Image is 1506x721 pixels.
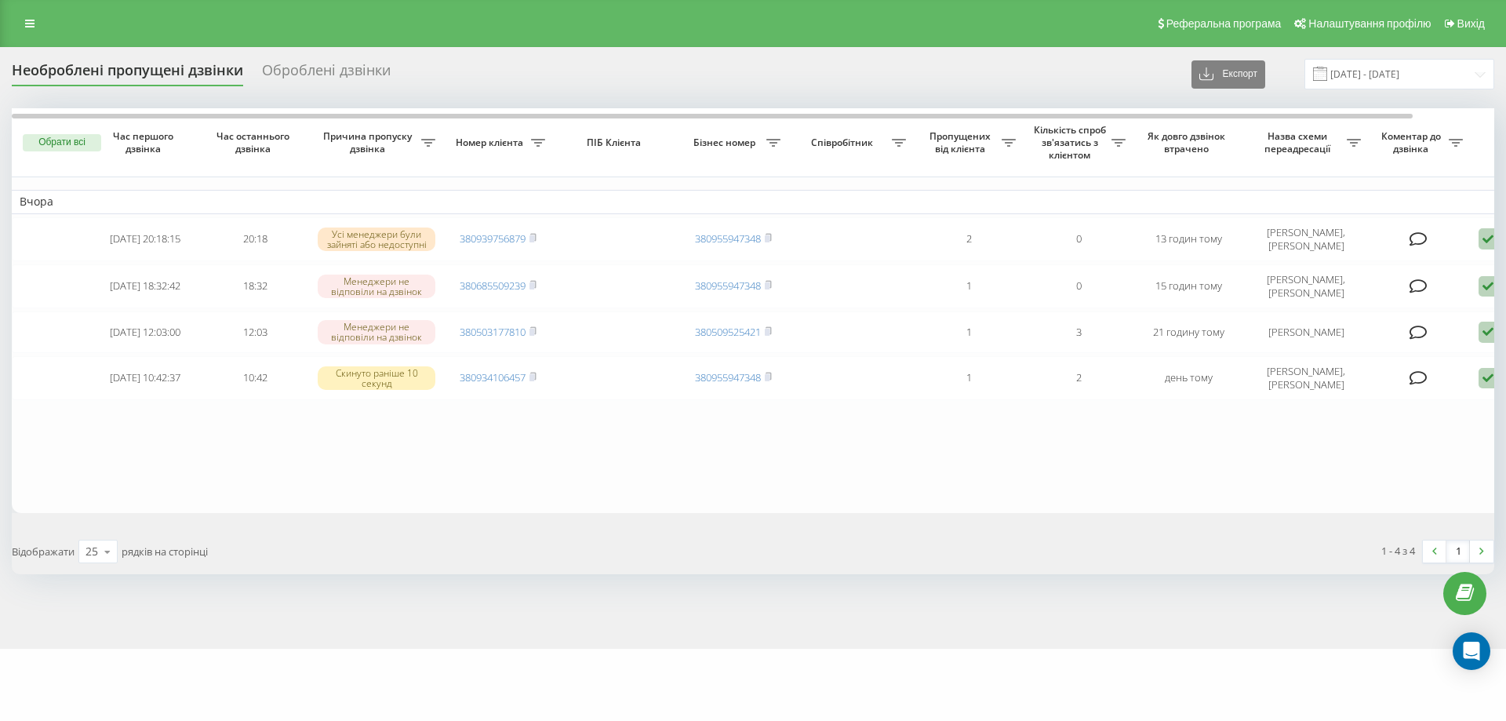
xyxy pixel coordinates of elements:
[1377,130,1449,155] span: Коментар до дзвінка
[200,356,310,400] td: 10:42
[686,137,766,149] span: Бізнес номер
[914,311,1024,353] td: 1
[914,356,1024,400] td: 1
[318,275,435,298] div: Менеджери не відповіли на дзвінок
[695,279,761,293] a: 380955947348
[213,130,297,155] span: Час останнього дзвінка
[262,62,391,86] div: Оброблені дзвінки
[1133,264,1243,308] td: 15 годин тому
[1381,543,1415,559] div: 1 - 4 з 4
[1133,217,1243,261] td: 13 годин тому
[85,544,98,559] div: 25
[460,325,526,339] a: 380503177810
[460,279,526,293] a: 380685509239
[1453,632,1490,670] div: Open Intercom Messenger
[12,544,75,559] span: Відображати
[103,130,187,155] span: Час першого дзвінка
[1133,356,1243,400] td: день тому
[1024,311,1133,353] td: 3
[914,217,1024,261] td: 2
[318,320,435,344] div: Менеджери не відповіли на дзвінок
[23,134,101,151] button: Обрати всі
[200,311,310,353] td: 12:03
[1191,60,1265,89] button: Експорт
[1446,541,1470,563] a: 1
[695,325,761,339] a: 380509525421
[1031,124,1111,161] span: Кількість спроб зв'язатись з клієнтом
[318,130,421,155] span: Причина пропуску дзвінка
[1146,130,1231,155] span: Як довго дзвінок втрачено
[1251,130,1347,155] span: Назва схеми переадресації
[90,217,200,261] td: [DATE] 20:18:15
[90,264,200,308] td: [DATE] 18:32:42
[90,356,200,400] td: [DATE] 10:42:37
[122,544,208,559] span: рядків на сторінці
[1243,217,1369,261] td: [PERSON_NAME], [PERSON_NAME]
[200,217,310,261] td: 20:18
[922,130,1002,155] span: Пропущених від клієнта
[12,62,243,86] div: Необроблені пропущені дзвінки
[1243,356,1369,400] td: [PERSON_NAME], [PERSON_NAME]
[695,370,761,384] a: 380955947348
[460,370,526,384] a: 380934106457
[1024,356,1133,400] td: 2
[90,311,200,353] td: [DATE] 12:03:00
[1024,217,1133,261] td: 0
[1024,264,1133,308] td: 0
[566,137,665,149] span: ПІБ Клієнта
[1133,311,1243,353] td: 21 годину тому
[796,137,892,149] span: Співробітник
[451,137,531,149] span: Номер клієнта
[695,231,761,246] a: 380955947348
[460,231,526,246] a: 380939756879
[1308,17,1431,30] span: Налаштування профілю
[1457,17,1485,30] span: Вихід
[1243,311,1369,353] td: [PERSON_NAME]
[318,228,435,251] div: Усі менеджери були зайняті або недоступні
[1243,264,1369,308] td: [PERSON_NAME], [PERSON_NAME]
[200,264,310,308] td: 18:32
[318,366,435,390] div: Скинуто раніше 10 секунд
[914,264,1024,308] td: 1
[1166,17,1282,30] span: Реферальна програма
